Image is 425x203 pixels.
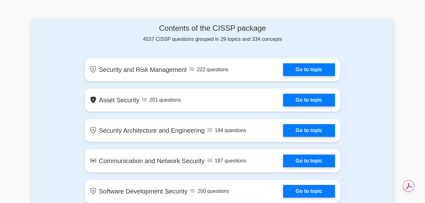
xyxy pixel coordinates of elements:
[283,94,335,106] a: Go to topic
[283,185,335,198] a: Go to topic
[283,63,335,76] a: Go to topic
[283,155,335,167] a: Go to topic
[85,24,340,43] div: 4537 CISSP questions grouped in 29 topics and 334 concepts
[85,24,340,33] h4: Contents of the CISSP package
[283,124,335,137] a: Go to topic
